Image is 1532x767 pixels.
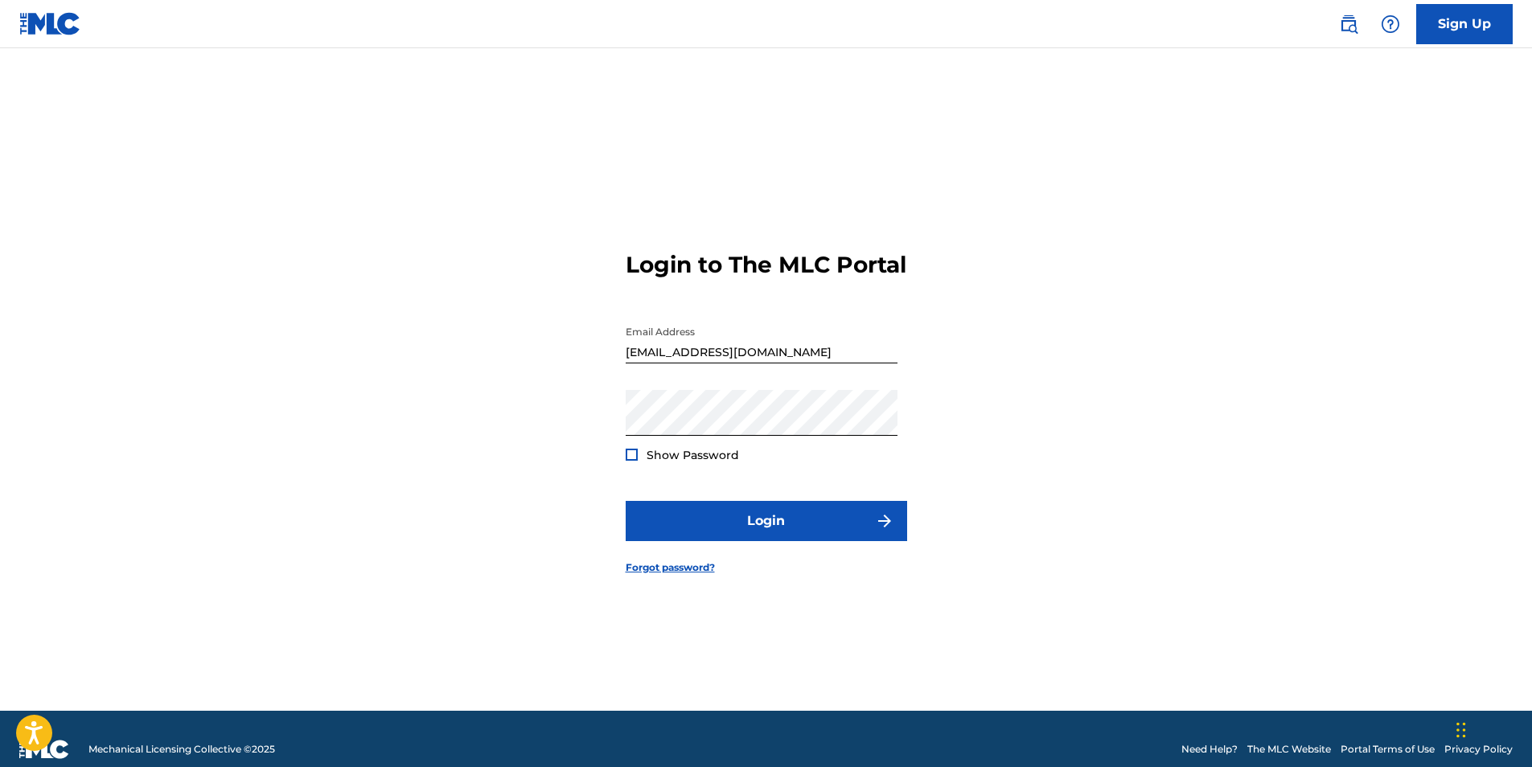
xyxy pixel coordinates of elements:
[626,501,907,541] button: Login
[626,251,906,279] h3: Login to The MLC Portal
[626,560,715,575] a: Forgot password?
[19,740,69,759] img: logo
[1381,14,1400,34] img: help
[1341,742,1435,757] a: Portal Terms of Use
[1339,14,1358,34] img: search
[1333,8,1365,40] a: Public Search
[1444,742,1513,757] a: Privacy Policy
[1456,706,1466,754] div: Drag
[647,448,739,462] span: Show Password
[19,12,81,35] img: MLC Logo
[875,511,894,531] img: f7272a7cc735f4ea7f67.svg
[1416,4,1513,44] a: Sign Up
[88,742,275,757] span: Mechanical Licensing Collective © 2025
[1247,742,1331,757] a: The MLC Website
[1374,8,1407,40] div: Help
[1181,742,1238,757] a: Need Help?
[1452,690,1532,767] iframe: Chat Widget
